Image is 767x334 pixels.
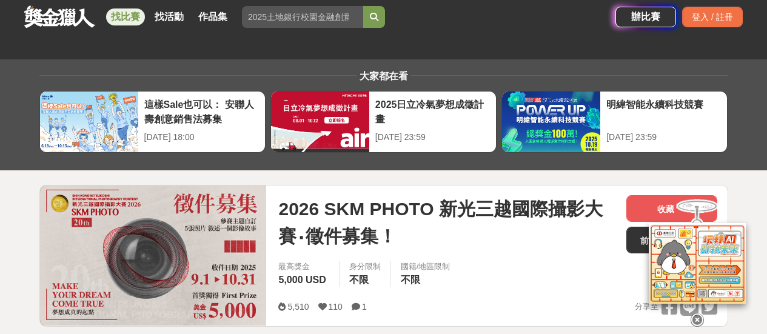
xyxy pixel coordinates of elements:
[401,275,420,285] span: 不限
[401,261,450,273] div: 國籍/地區限制
[270,91,497,153] a: 2025日立冷氣夢想成徵計畫[DATE] 23:59
[278,275,326,285] span: 5,000 USD
[242,6,363,28] input: 2025土地銀行校園金融創意挑戰賽：從你出發 開啟智慧金融新頁
[39,91,266,153] a: 這樣Sale也可以： 安聯人壽創意銷售法募集[DATE] 18:00
[362,302,367,312] span: 1
[626,195,717,222] button: 收藏
[649,223,746,304] img: d2146d9a-e6f6-4337-9592-8cefde37ba6b.png
[682,7,743,27] div: 登入 / 註冊
[606,98,721,125] div: 明緯智能永續科技競賽
[615,7,676,27] a: 辦比賽
[626,227,717,253] a: 前往比賽網站
[278,195,617,250] span: 2026 SKM PHOTO 新光三越國際攝影大賽‧徵件募集！
[375,131,490,144] div: [DATE] 23:59
[144,98,259,125] div: 這樣Sale也可以： 安聯人壽創意銷售法募集
[349,275,369,285] span: 不限
[287,302,309,312] span: 5,510
[150,8,189,25] a: 找活動
[278,261,329,273] span: 最高獎金
[329,302,343,312] span: 110
[40,185,267,326] img: Cover Image
[193,8,232,25] a: 作品集
[606,131,721,144] div: [DATE] 23:59
[106,8,145,25] a: 找比賽
[375,98,490,125] div: 2025日立冷氣夢想成徵計畫
[635,298,658,316] span: 分享至
[144,131,259,144] div: [DATE] 18:00
[501,91,728,153] a: 明緯智能永續科技競賽[DATE] 23:59
[357,71,411,81] span: 大家都在看
[349,261,381,273] div: 身分限制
